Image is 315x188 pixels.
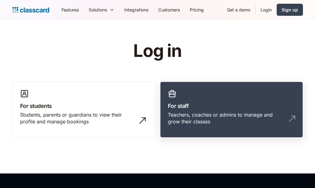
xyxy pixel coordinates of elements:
a: Sign up [277,4,303,16]
a: Get a demo [222,3,255,17]
div: Sign up [282,6,298,13]
a: Login [256,3,277,17]
div: Teachers, coaches or admins to manage and grow their classes [168,111,283,125]
div: Students, parents or guardians to view their profile and manage bookings [20,111,135,125]
a: For studentsStudents, parents or guardians to view their profile and manage bookings [12,82,155,138]
h3: For staff [168,102,295,110]
div: Solutions [84,3,119,17]
a: Logo [12,6,49,14]
a: Customers [153,3,185,17]
div: Solutions [89,6,107,13]
h1: Log in [59,41,256,61]
a: For staffTeachers, coaches or admins to manage and grow their classes [160,82,303,138]
a: Pricing [185,3,209,17]
a: Integrations [119,3,153,17]
h3: For students [20,102,147,110]
a: Features [57,3,84,17]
